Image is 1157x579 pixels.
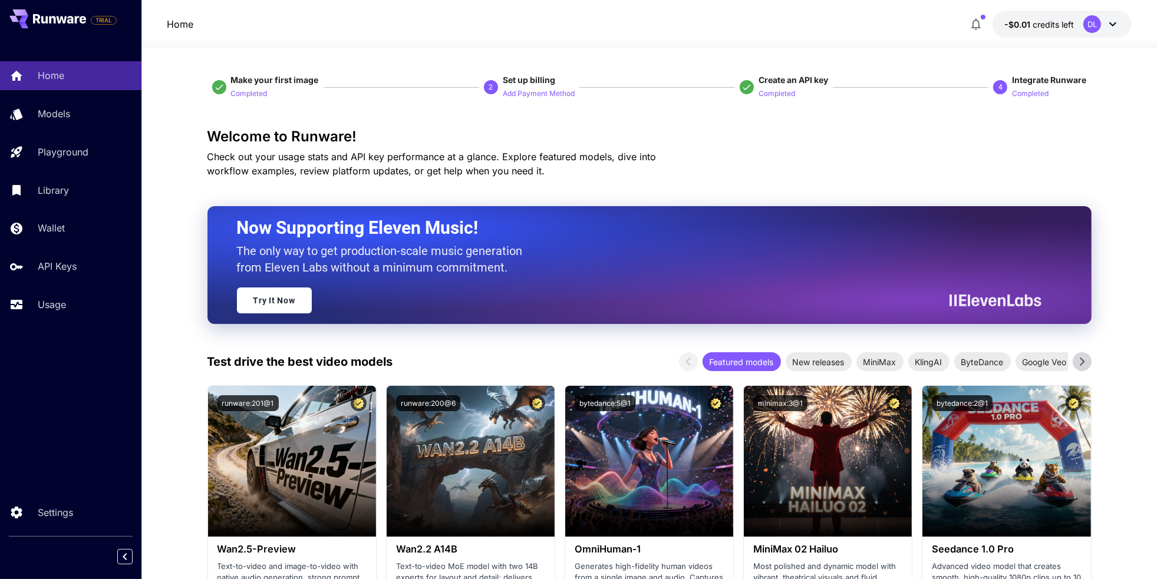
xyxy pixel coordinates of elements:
div: New releases [786,352,852,371]
button: runware:200@6 [396,395,460,411]
p: Playground [38,145,88,159]
div: Featured models [703,352,781,371]
img: alt [387,386,555,537]
span: MiniMax [856,356,904,368]
p: Add Payment Method [503,88,575,100]
p: Test drive the best video models [207,353,393,370]
span: TRIAL [91,16,116,25]
p: Completed [1012,88,1049,100]
span: Create an API key [759,75,828,85]
p: Models [38,107,70,121]
p: Library [38,183,69,197]
nav: breadcrumb [167,17,193,31]
span: credits left [1033,19,1074,29]
button: bytedance:2@1 [932,395,993,411]
span: Featured models [703,356,781,368]
p: Home [38,68,64,82]
div: ByteDance [954,352,1011,371]
span: ByteDance [954,356,1011,368]
button: Collapse sidebar [117,549,133,564]
span: Add your payment card to enable full platform functionality. [91,13,117,27]
div: KlingAI [908,352,950,371]
button: Certified Model – Vetted for best performance and includes a commercial license. [1066,395,1082,411]
button: Completed [759,86,795,100]
span: -$0.01 [1004,19,1033,29]
div: -$0.01 [1004,18,1074,31]
p: 2 [489,82,493,92]
button: Certified Model – Vetted for best performance and includes a commercial license. [529,395,545,411]
span: Set up billing [503,75,555,85]
span: New releases [786,356,852,368]
div: DL [1083,15,1101,33]
button: runware:201@1 [217,395,279,411]
button: Certified Model – Vetted for best performance and includes a commercial license. [351,395,367,411]
p: The only way to get production-scale music generation from Eleven Labs without a minimum commitment. [237,243,532,276]
p: Usage [38,297,66,312]
img: alt [208,386,376,537]
h2: Now Supporting Eleven Music! [237,217,1033,239]
div: MiniMax [856,352,904,371]
button: Completed [231,86,268,100]
span: KlingAI [908,356,950,368]
a: Home [167,17,193,31]
button: Certified Model – Vetted for best performance and includes a commercial license. [708,395,724,411]
h3: Welcome to Runware! [207,128,1092,145]
p: Settings [38,505,73,520]
h3: MiniMax 02 Hailuo [753,544,902,555]
p: API Keys [38,259,77,273]
button: Certified Model – Vetted for best performance and includes a commercial license. [886,395,902,411]
p: 4 [998,82,1003,92]
div: Google Veo [1016,352,1074,371]
p: Completed [231,88,268,100]
h3: Wan2.2 A14B [396,544,545,555]
button: minimax:3@1 [753,395,807,411]
h3: Seedance 1.0 Pro [932,544,1081,555]
h3: OmniHuman‑1 [575,544,724,555]
span: Google Veo [1016,356,1074,368]
img: alt [744,386,912,537]
p: Wallet [38,221,65,235]
button: -$0.01DL [993,11,1132,38]
button: bytedance:5@1 [575,395,635,411]
img: alt [922,386,1090,537]
img: alt [565,386,733,537]
h3: Wan2.5-Preview [217,544,367,555]
a: Try It Now [237,287,312,313]
span: Make your first image [231,75,319,85]
button: Add Payment Method [503,86,575,100]
button: Completed [1012,86,1049,100]
span: Check out your usage stats and API key performance at a glance. Explore featured models, dive int... [207,151,657,177]
span: Integrate Runware [1012,75,1086,85]
p: Completed [759,88,795,100]
div: Collapse sidebar [126,546,141,567]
